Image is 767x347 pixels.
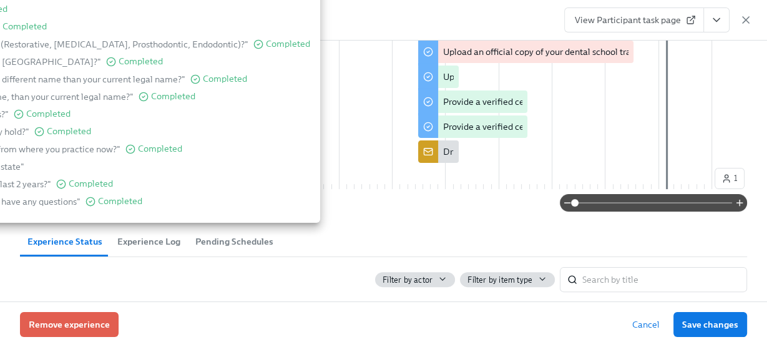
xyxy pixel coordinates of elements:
[119,57,163,66] span: Completed
[443,145,718,158] div: Dr {{ participant.fullName }} sent [US_STATE] licensing requirements
[98,197,142,206] span: Completed
[20,312,119,337] button: Remove experience
[117,235,180,249] span: Experience Log
[715,168,745,189] button: 1
[632,318,660,331] span: Cancel
[27,235,102,249] span: Experience Status
[151,92,195,101] span: Completed
[443,71,589,83] div: Upload a copy of your BLS certificate
[47,127,91,136] span: Completed
[467,274,532,286] span: Filter by item type
[266,39,310,49] span: Completed
[682,318,738,331] span: Save changes
[69,179,113,188] span: Completed
[673,312,747,337] button: Save changes
[29,318,110,331] span: Remove experience
[443,120,693,133] div: Provide a verified certification of your [US_STATE] state license
[138,144,182,154] span: Completed
[203,74,247,84] span: Completed
[460,272,555,287] button: Filter by item type
[26,109,71,119] span: Completed
[383,274,432,286] span: Filter by actor
[443,46,658,58] div: Upload an official copy of your dental school transcript
[443,95,693,108] div: Provide a verified certification of your [US_STATE] state license
[703,7,730,32] button: View task page
[375,272,455,287] button: Filter by actor
[2,22,47,31] span: Completed
[623,312,668,337] button: Cancel
[195,235,273,249] span: Pending Schedules
[575,14,693,26] span: View Participant task page
[564,7,704,32] a: View Participant task page
[721,172,738,185] span: 1
[582,267,747,292] input: Search by title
